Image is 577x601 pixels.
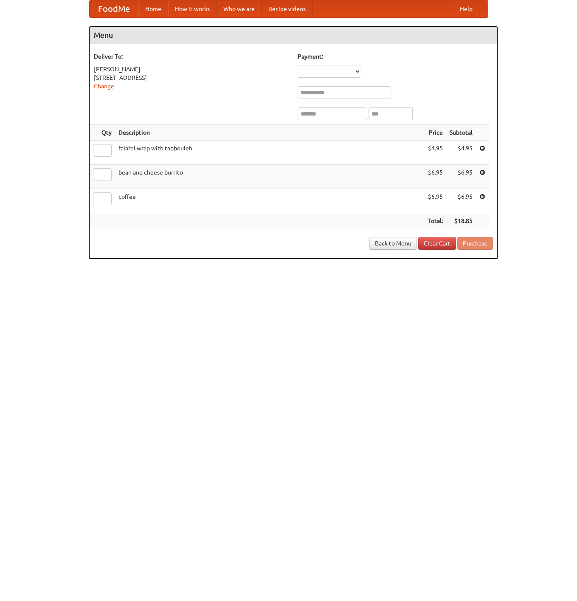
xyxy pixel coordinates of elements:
[115,141,424,165] td: falafel wrap with tabbouleh
[94,65,289,73] div: [PERSON_NAME]
[138,0,168,17] a: Home
[424,125,446,141] th: Price
[457,237,493,250] button: Purchase
[418,237,456,250] a: Clear Cart
[453,0,479,17] a: Help
[115,189,424,213] td: coffee
[298,52,493,61] h5: Payment:
[369,237,417,250] a: Back to Menu
[446,125,476,141] th: Subtotal
[446,165,476,189] td: $6.95
[446,189,476,213] td: $6.95
[424,213,446,229] th: Total:
[115,165,424,189] td: bean and cheese burrito
[424,165,446,189] td: $6.95
[446,213,476,229] th: $18.85
[90,27,497,44] h4: Menu
[446,141,476,165] td: $4.95
[94,52,289,61] h5: Deliver To:
[217,0,262,17] a: Who we are
[90,125,115,141] th: Qty
[90,0,138,17] a: FoodMe
[94,73,289,82] div: [STREET_ADDRESS]
[424,189,446,213] td: $6.95
[262,0,312,17] a: Recipe videos
[94,83,114,90] a: Change
[424,141,446,165] td: $4.95
[168,0,217,17] a: How it works
[115,125,424,141] th: Description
